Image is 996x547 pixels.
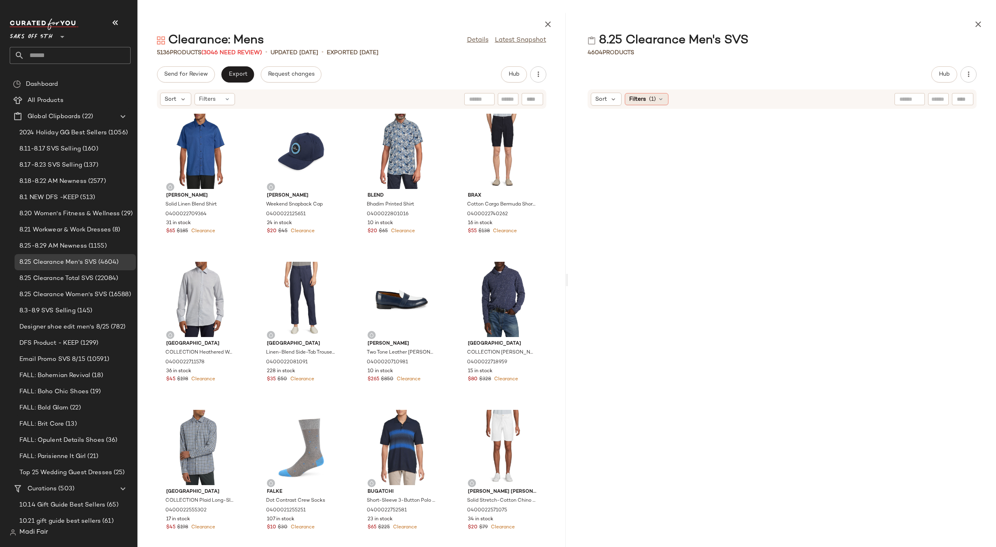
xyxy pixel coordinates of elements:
span: (513) [78,193,95,202]
span: 0400022740262 [467,211,508,218]
span: (22) [68,403,81,413]
img: svg%3e [469,481,474,486]
a: Details [467,36,488,45]
span: (36) [104,436,118,445]
span: 228 in stock [267,368,295,375]
span: Global Clipboards [27,112,80,121]
span: $20 [468,524,478,531]
span: $30 [278,524,288,531]
span: COLLECTION Heathered Woven Long-Sleeve Shirt [165,349,234,356]
img: svg%3e [369,333,374,337]
span: (61) [101,517,114,526]
span: FALL: Bohemian Revival [19,371,90,380]
span: 8.25 Clearance Total SVS [19,274,93,283]
span: [PERSON_NAME] [368,340,436,348]
span: 23 in stock [368,516,393,523]
span: Solid Linen Blend Shirt [165,201,217,208]
span: (13) [64,420,77,429]
img: 0400022555302_GREY [160,410,241,485]
span: $10 [267,524,276,531]
span: Short-Sleeve 3-Button Polo Sweater [367,497,436,505]
span: Curations [27,484,57,494]
span: $225 [378,524,390,531]
span: 34 in stock [468,516,493,523]
span: Clearance [289,525,315,530]
span: 8.11-8.17 SVS Selling [19,144,81,154]
span: (29) [120,209,133,218]
span: (10591) [85,355,109,364]
span: [GEOGRAPHIC_DATA] [267,340,336,348]
button: Request changes [261,66,321,83]
button: Export [221,66,254,83]
span: 10.21 gift guide best sellers [19,517,101,526]
span: [GEOGRAPHIC_DATA] [166,488,235,496]
span: $198 [177,376,188,383]
img: 0400022801016_BLUEPALMMULTI [361,114,443,189]
img: 0400022711578_LIGHTBLUE [160,262,241,337]
span: (65) [105,500,118,510]
span: (1155) [87,242,107,251]
span: 17 in stock [166,516,190,523]
span: (22084) [93,274,118,283]
span: $50 [277,376,287,383]
img: 0400022709364_BRIGHTCOBALT [160,114,241,189]
img: svg%3e [269,481,273,486]
span: (8) [111,225,120,235]
span: Sort [165,95,176,104]
span: Email Promo SVS 8/15 [19,355,85,364]
div: Clearance: Mens [157,32,264,49]
img: svg%3e [10,529,16,536]
span: $328 [479,376,491,383]
span: 8.25-8.29 AM Newness [19,242,87,251]
span: (25) [112,468,125,477]
span: Weekend Snapback Cap [266,201,323,208]
span: (21) [86,452,98,461]
span: 2024 Holiday GG Best Sellers [19,128,107,138]
span: Clearance [190,229,215,234]
span: $65 [368,524,376,531]
span: [PERSON_NAME] [PERSON_NAME] [468,488,537,496]
span: $20 [368,228,377,235]
span: 0400022709364 [165,211,207,218]
span: (1) [649,95,656,104]
span: DFS Product - KEEP [19,339,79,348]
span: $65 [166,228,175,235]
span: Clearance [391,525,417,530]
span: $265 [368,376,379,383]
a: Latest Snapshot [495,36,546,45]
span: Cotton Cargo Bermuda Shorts [467,201,536,208]
span: $79 [479,524,488,531]
span: (16588) [107,290,131,299]
span: 0400022555302 [165,507,207,514]
span: Clearance [489,525,515,530]
span: Clearance [395,377,421,382]
span: (137) [82,161,98,170]
span: 16 in stock [468,220,493,227]
img: 0400022081091_MARINENAVY [260,262,342,337]
span: $138 [478,228,490,235]
span: 8.3-8.9 SVS Selling [19,306,76,316]
img: svg%3e [168,333,173,337]
span: Send for Review [164,71,208,78]
span: Brax [468,192,537,199]
span: Clearance [190,377,215,382]
img: 0400022718959_NAVY [461,262,543,337]
img: 0400020710981_NAVYWHITE [361,262,443,337]
span: Saks OFF 5TH [10,28,53,42]
span: FALL: Boho Chic Shoes [19,387,89,396]
div: Products [588,49,634,57]
span: (503) [57,484,74,494]
span: 8.25 Clearance Women's SVS [19,290,107,299]
span: (2577) [87,177,106,186]
span: 8.20 Women's Fitness & Wellness [19,209,120,218]
span: Blend [368,192,436,199]
span: (1299) [79,339,99,348]
img: 0400022571075_WHITE [461,410,543,485]
span: Filters [199,95,216,104]
span: (18) [90,371,103,380]
span: 8.1 NEW DFS -KEEP [19,193,78,202]
img: svg%3e [588,36,596,45]
span: [GEOGRAPHIC_DATA] [166,340,235,348]
span: Linen-Blend Side-Tab Trousers [266,349,335,356]
span: $198 [177,524,188,531]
